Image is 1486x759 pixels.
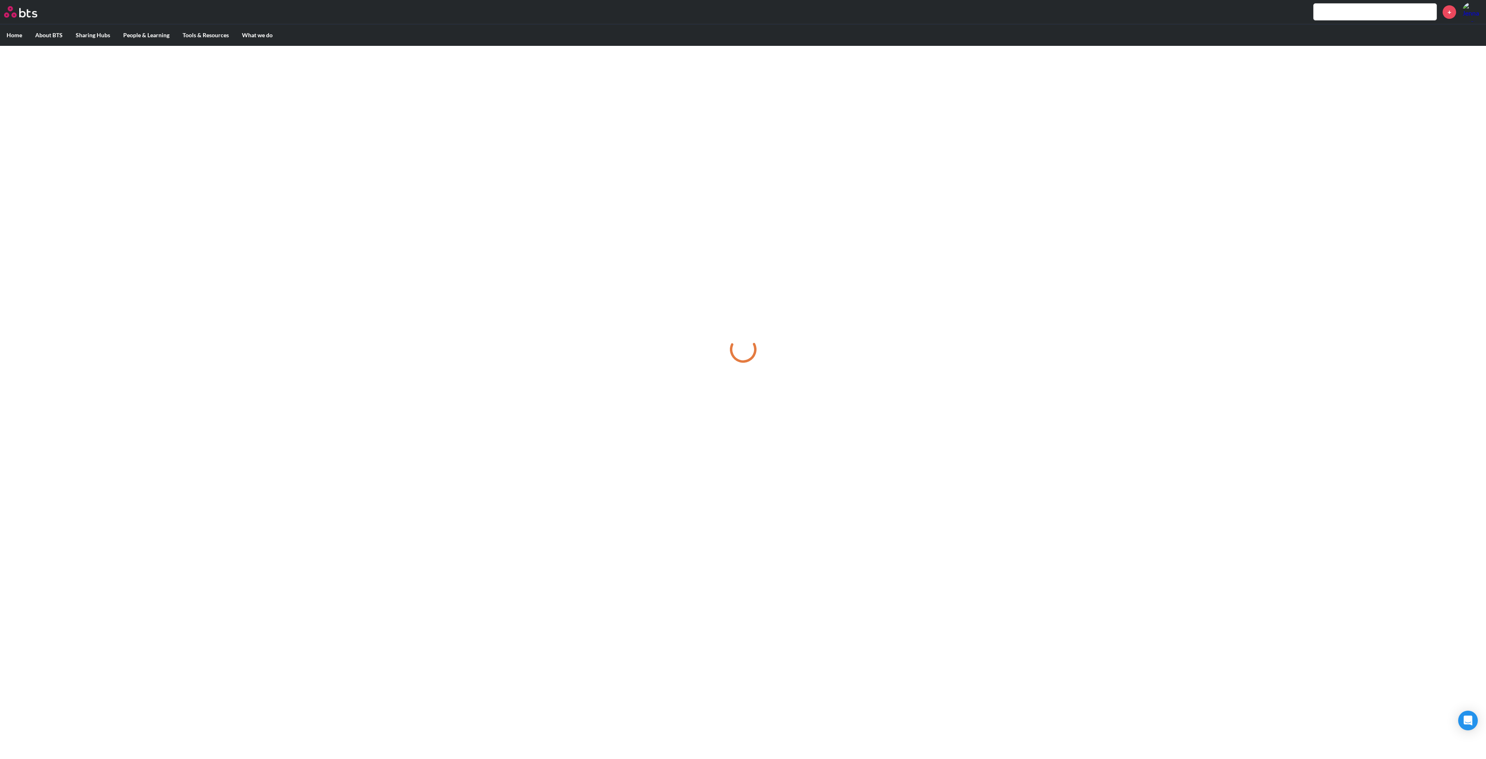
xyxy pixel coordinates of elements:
label: What we do [235,25,279,46]
label: Sharing Hubs [69,25,117,46]
a: Profile [1462,2,1482,22]
img: BTS Logo [4,6,37,18]
a: + [1443,5,1456,19]
label: About BTS [29,25,69,46]
div: Open Intercom Messenger [1458,711,1478,730]
img: Jenna Cuevas [1462,2,1482,22]
label: Tools & Resources [176,25,235,46]
a: Go home [4,6,52,18]
label: People & Learning [117,25,176,46]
